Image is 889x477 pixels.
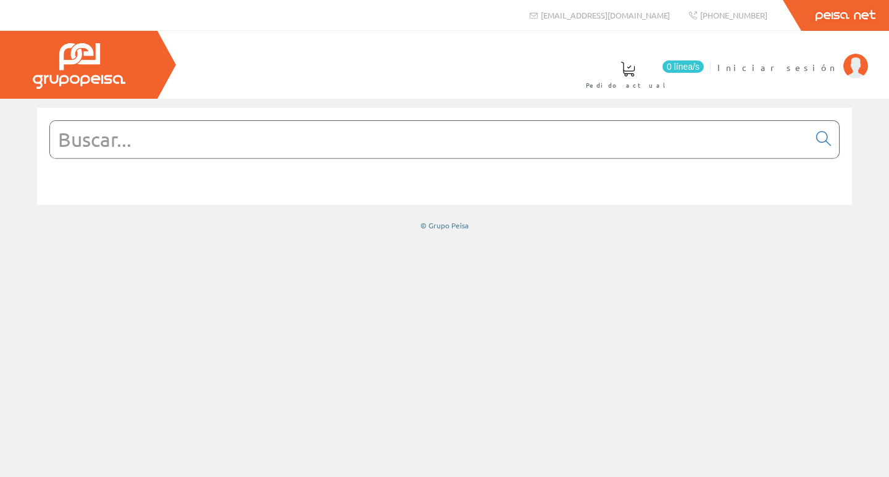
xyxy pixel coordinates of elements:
[586,79,670,91] span: Pedido actual
[717,61,837,73] span: Iniciar sesión
[50,121,809,158] input: Buscar...
[717,51,868,63] a: Iniciar sesión
[33,43,125,89] img: Grupo Peisa
[541,10,670,20] span: [EMAIL_ADDRESS][DOMAIN_NAME]
[662,60,704,73] span: 0 línea/s
[37,220,852,231] div: © Grupo Peisa
[700,10,767,20] span: [PHONE_NUMBER]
